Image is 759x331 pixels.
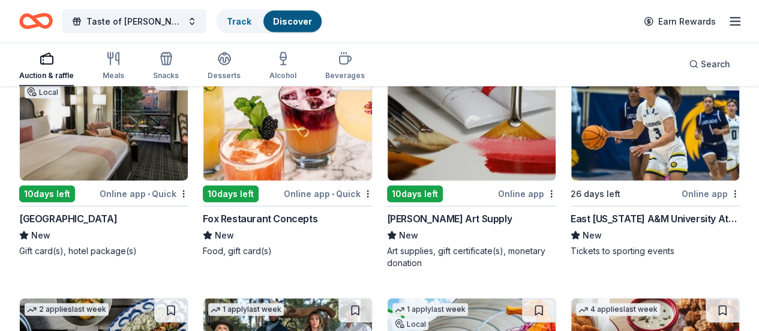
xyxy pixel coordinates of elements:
[682,186,740,201] div: Online app
[332,189,334,199] span: •
[498,186,556,201] div: Online app
[19,245,188,257] div: Gift card(s), hotel package(s)
[19,47,74,87] button: Auction & raffle
[392,303,468,316] div: 1 apply last week
[269,71,296,80] div: Alcohol
[583,228,602,243] span: New
[399,228,418,243] span: New
[153,71,179,80] div: Snacks
[576,303,660,316] div: 4 applies last week
[571,245,740,257] div: Tickets to sporting events
[284,186,373,201] div: Online app Quick
[103,71,124,80] div: Meals
[325,47,365,87] button: Beverages
[20,67,188,181] img: Image for Hotel Valencia Riverwalk
[103,47,124,87] button: Meals
[387,245,556,269] div: Art supplies, gift certificate(s), monetary donation
[571,66,740,257] a: Image for East Texas A&M University AthleticsLocal26 days leftOnline appEast [US_STATE] A&M Unive...
[571,67,739,181] img: Image for East Texas A&M University Athletics
[208,303,284,316] div: 1 apply last week
[86,14,182,29] span: Taste of [PERSON_NAME]
[227,16,251,26] a: Track
[19,186,75,202] div: 10 days left
[203,211,317,226] div: Fox Restaurant Concepts
[19,71,74,80] div: Auction & raffle
[25,303,109,316] div: 2 applies last week
[62,10,206,34] button: Taste of [PERSON_NAME]
[19,7,53,35] a: Home
[571,211,740,226] div: East [US_STATE] A&M University Athletics
[679,52,740,76] button: Search
[325,71,365,80] div: Beverages
[269,47,296,87] button: Alcohol
[100,186,188,201] div: Online app Quick
[637,11,723,32] a: Earn Rewards
[387,186,443,202] div: 10 days left
[148,189,150,199] span: •
[153,47,179,87] button: Snacks
[203,66,372,257] a: Image for Fox Restaurant Concepts2 applieslast week10days leftOnline app•QuickFox Restaurant Conc...
[25,87,61,99] div: Local
[387,211,512,226] div: [PERSON_NAME] Art Supply
[216,10,323,34] button: TrackDiscover
[208,47,241,87] button: Desserts
[701,57,730,71] span: Search
[392,318,428,330] div: Local
[203,67,371,181] img: Image for Fox Restaurant Concepts
[19,66,188,257] a: Image for Hotel Valencia Riverwalk1 applylast weekLocal10days leftOnline app•Quick[GEOGRAPHIC_DAT...
[571,187,620,201] div: 26 days left
[31,228,50,243] span: New
[215,228,234,243] span: New
[203,186,259,202] div: 10 days left
[387,66,556,269] a: Image for Trekell Art Supply3 applieslast week10days leftOnline app[PERSON_NAME] Art SupplyNewArt...
[203,245,372,257] div: Food, gift card(s)
[208,71,241,80] div: Desserts
[273,16,312,26] a: Discover
[19,211,117,226] div: [GEOGRAPHIC_DATA]
[388,67,556,181] img: Image for Trekell Art Supply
